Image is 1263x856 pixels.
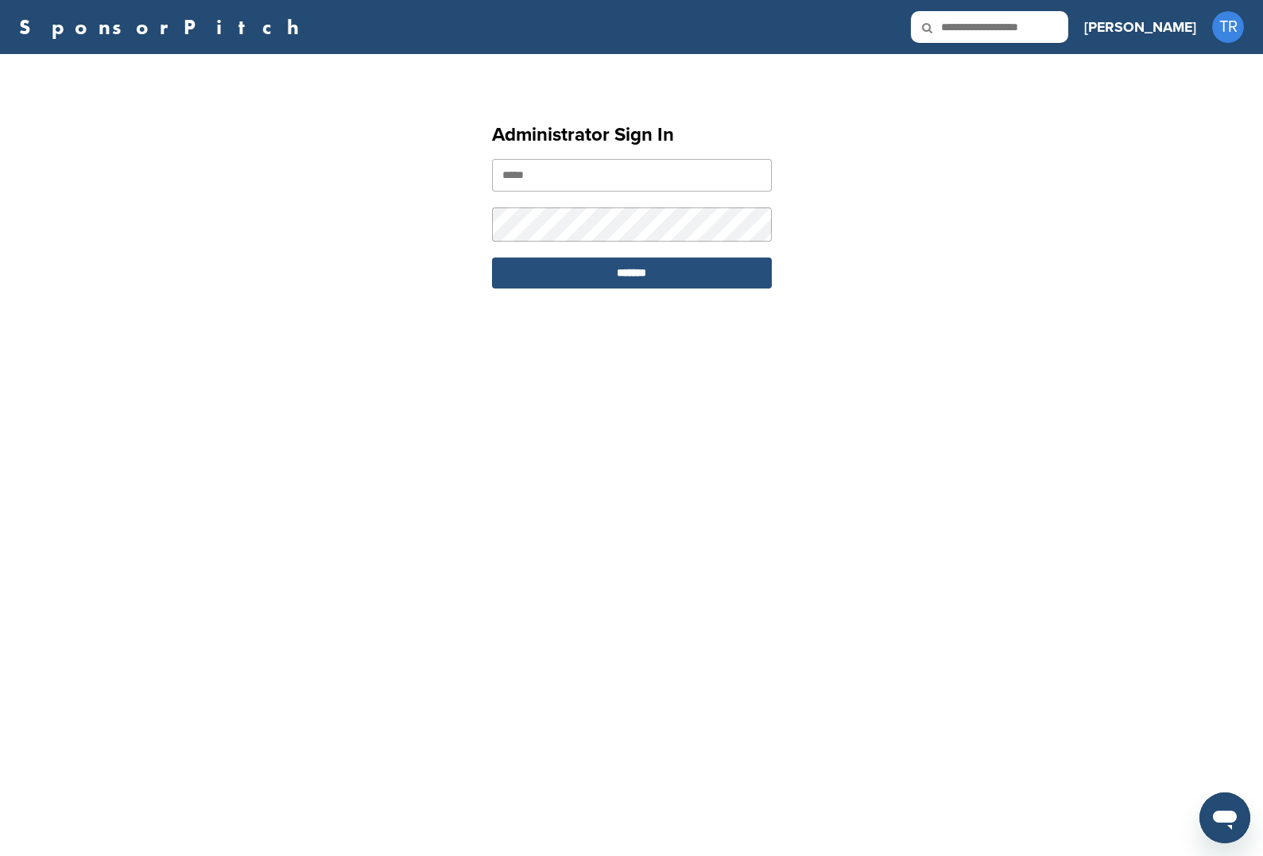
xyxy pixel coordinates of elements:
a: [PERSON_NAME] [1084,10,1196,45]
h1: Administrator Sign In [492,121,772,149]
h3: [PERSON_NAME] [1084,16,1196,38]
a: SponsorPitch [19,17,309,37]
span: TR [1212,11,1244,43]
iframe: Button to launch messaging window [1199,792,1250,843]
